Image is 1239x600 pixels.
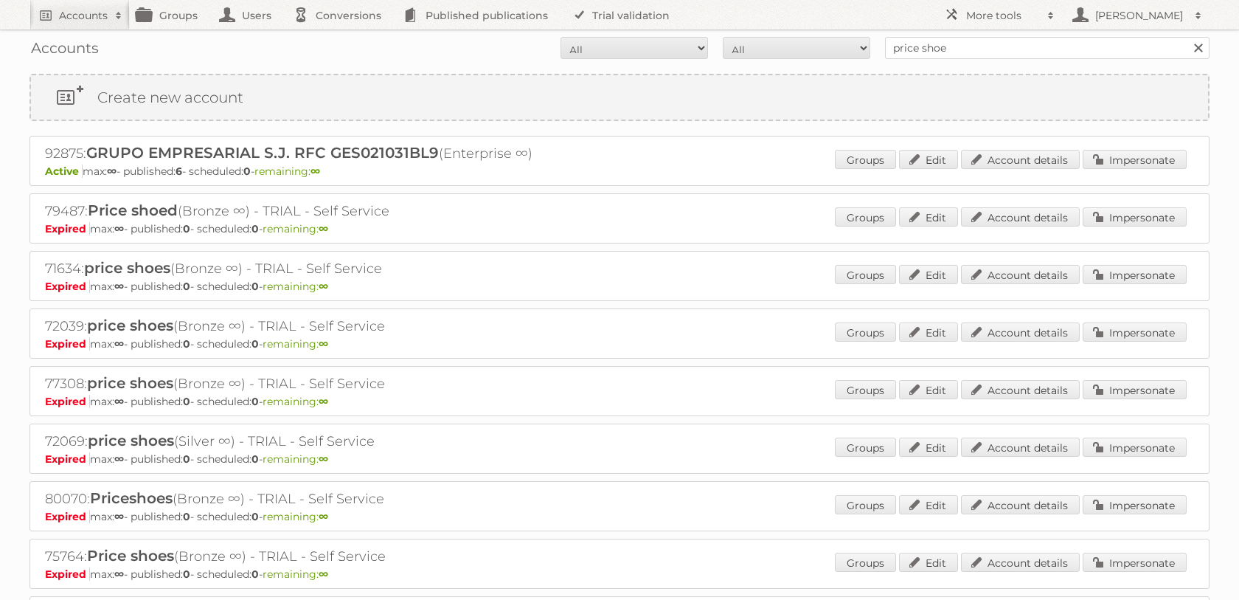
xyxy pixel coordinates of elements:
strong: ∞ [319,337,328,351]
h2: More tools [966,8,1040,23]
strong: ∞ [114,280,124,293]
a: Impersonate [1083,438,1187,457]
p: max: - published: - scheduled: - [45,452,1194,466]
span: Price shoed [88,201,178,219]
strong: ∞ [319,452,328,466]
a: Account details [961,207,1080,227]
strong: 0 [183,452,190,466]
p: max: - published: - scheduled: - [45,280,1194,293]
a: Edit [899,553,958,572]
h2: 72039: (Bronze ∞) - TRIAL - Self Service [45,317,561,336]
span: remaining: [263,395,328,408]
p: max: - published: - scheduled: - [45,165,1194,178]
strong: ∞ [319,510,328,523]
strong: ∞ [114,568,124,581]
span: remaining: [254,165,320,178]
a: Account details [961,495,1080,514]
span: Expired [45,568,90,581]
span: remaining: [263,222,328,235]
span: remaining: [263,510,328,523]
strong: 0 [183,510,190,523]
strong: 0 [251,510,259,523]
h2: 77308: (Bronze ∞) - TRIAL - Self Service [45,374,561,393]
span: remaining: [263,337,328,351]
strong: ∞ [114,337,124,351]
a: Create new account [31,75,1208,120]
h2: [PERSON_NAME] [1091,8,1187,23]
span: Price shoes [87,547,174,565]
p: max: - published: - scheduled: - [45,510,1194,523]
span: Expired [45,222,90,235]
strong: 6 [176,165,182,178]
strong: 0 [251,452,259,466]
span: Expired [45,510,90,523]
strong: ∞ [114,452,124,466]
span: remaining: [263,280,328,293]
strong: 0 [183,337,190,351]
span: price shoes [88,432,174,449]
strong: ∞ [114,510,124,523]
span: Expired [45,280,90,293]
a: Account details [961,380,1080,399]
h2: 72069: (Silver ∞) - TRIAL - Self Service [45,432,561,451]
h2: Accounts [59,8,108,23]
strong: 0 [251,280,259,293]
strong: 0 [251,222,259,235]
a: Edit [899,323,958,342]
a: Account details [961,553,1080,572]
strong: 0 [183,395,190,408]
a: Groups [835,150,896,169]
a: Groups [835,207,896,227]
a: Account details [961,150,1080,169]
span: remaining: [263,452,328,466]
a: Account details [961,323,1080,342]
strong: ∞ [107,165,117,178]
h2: 80070: (Bronze ∞) - TRIAL - Self Service [45,489,561,508]
a: Impersonate [1083,553,1187,572]
h2: 79487: (Bronze ∞) - TRIAL - Self Service [45,201,561,221]
strong: 0 [243,165,251,178]
a: Impersonate [1083,380,1187,399]
strong: 0 [251,568,259,581]
a: Edit [899,265,958,284]
strong: ∞ [319,568,328,581]
span: price shoes [87,317,173,334]
span: Expired [45,337,90,351]
strong: 0 [251,395,259,408]
strong: ∞ [310,165,320,178]
a: Account details [961,265,1080,284]
span: Expired [45,452,90,466]
span: Priceshoes [90,489,173,507]
strong: 0 [251,337,259,351]
a: Groups [835,380,896,399]
h2: 75764: (Bronze ∞) - TRIAL - Self Service [45,547,561,566]
a: Groups [835,495,896,514]
strong: 0 [183,280,190,293]
span: price shoes [84,259,170,277]
a: Impersonate [1083,207,1187,227]
strong: ∞ [114,395,124,408]
span: price shoes [87,374,173,392]
span: GRUPO EMPRESARIAL S.J. RFC GES021031BL9 [86,144,439,162]
span: remaining: [263,568,328,581]
a: Edit [899,438,958,457]
p: max: - published: - scheduled: - [45,568,1194,581]
a: Impersonate [1083,495,1187,514]
strong: 0 [183,568,190,581]
a: Edit [899,150,958,169]
span: Expired [45,395,90,408]
strong: ∞ [319,222,328,235]
a: Impersonate [1083,150,1187,169]
strong: ∞ [319,395,328,408]
h2: 92875: (Enterprise ∞) [45,144,561,163]
a: Edit [899,495,958,514]
a: Edit [899,380,958,399]
p: max: - published: - scheduled: - [45,395,1194,408]
a: Account details [961,438,1080,457]
a: Groups [835,265,896,284]
a: Groups [835,323,896,342]
p: max: - published: - scheduled: - [45,222,1194,235]
strong: ∞ [114,222,124,235]
span: Active [45,165,83,178]
strong: ∞ [319,280,328,293]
